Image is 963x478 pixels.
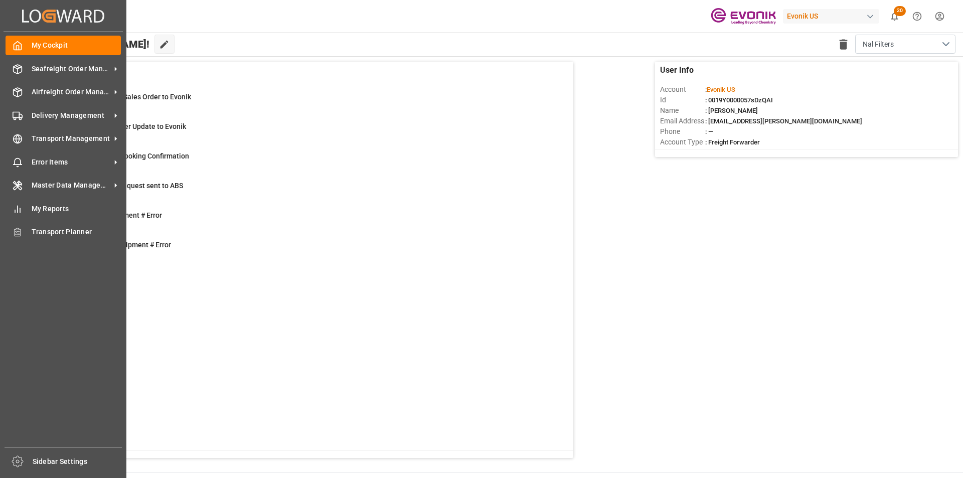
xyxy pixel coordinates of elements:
button: Help Center [906,5,928,28]
span: My Cockpit [32,40,121,51]
a: 1TU : Pre-Leg Shipment # ErrorTransport Unit [52,240,561,261]
span: Account [660,84,705,95]
span: Error on Initial Sales Order to Evonik [77,93,191,101]
span: : 0019Y0000057sDzQAI [705,96,773,104]
button: show 20 new notifications [883,5,906,28]
span: Id [660,95,705,105]
a: 4Main-Leg Shipment # ErrorShipment [52,210,561,231]
span: 20 [894,6,906,16]
span: Master Data Management [32,180,111,191]
span: User Info [660,64,694,76]
img: Evonik-brand-mark-Deep-Purple-RGB.jpeg_1700498283.jpeg [711,8,776,25]
span: Evonik US [707,86,735,93]
a: 0Error Sales Order Update to EvonikShipment [52,121,561,142]
span: Name [660,105,705,116]
span: Airfreight Order Management [32,87,111,97]
a: 1Pending Bkg Request sent to ABSShipment [52,181,561,202]
span: : [PERSON_NAME] [705,107,758,114]
span: ABS: Missing Booking Confirmation [77,152,189,160]
a: My Cockpit [6,36,121,55]
button: open menu [855,35,955,54]
span: : [EMAIL_ADDRESS][PERSON_NAME][DOMAIN_NAME] [705,117,862,125]
a: 0Error on Initial Sales Order to EvonikShipment [52,92,561,113]
span: Sidebar Settings [33,456,122,467]
a: 33ABS: Missing Booking ConfirmationShipment [52,151,561,172]
span: Delivery Management [32,110,111,121]
span: : [705,86,735,93]
span: Error Sales Order Update to Evonik [77,122,186,130]
span: Seafreight Order Management [32,64,111,74]
span: Account Type [660,137,705,147]
a: Transport Planner [6,222,121,242]
span: : Freight Forwarder [705,138,760,146]
span: : — [705,128,713,135]
span: My Reports [32,204,121,214]
span: Error Items [32,157,111,168]
a: My Reports [6,199,121,218]
span: Hello [PERSON_NAME]! [42,35,149,54]
span: Pending Bkg Request sent to ABS [77,182,183,190]
div: Evonik US [783,9,879,24]
span: Transport Planner [32,227,121,237]
button: Evonik US [783,7,883,26]
span: Phone [660,126,705,137]
span: Email Address [660,116,705,126]
span: Nal Filters [863,39,894,50]
span: Transport Management [32,133,111,144]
